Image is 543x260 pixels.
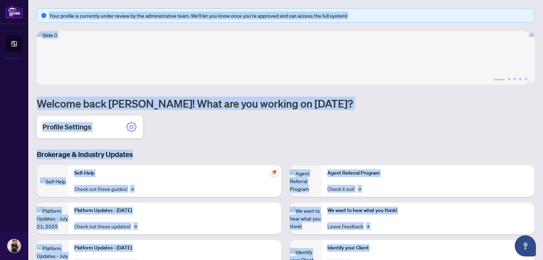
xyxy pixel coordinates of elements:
[74,169,276,177] p: Self-Help
[40,177,66,185] img: Self-Help
[494,78,505,80] button: 1
[327,207,529,214] p: We want to hear what you think!
[519,78,522,80] button: 4
[74,207,276,214] p: Platform Updates - [DATE]
[357,185,361,193] span: →
[290,207,322,230] img: We want to hear what you think!
[270,168,279,176] span: pushpin
[327,222,369,230] a: Leave Feedback→
[327,244,529,252] p: Identify your Client
[6,5,23,18] img: logo
[74,185,134,193] a: Check out these guides!→
[508,78,510,80] button: 2
[37,31,529,85] img: Slide 0
[37,207,69,230] img: Platform Updates - July 21, 2025
[525,78,527,80] button: 5
[366,222,369,230] span: →
[515,235,536,256] button: Open asap
[41,13,46,18] span: info-circle
[74,222,137,230] a: Check out these updates!→
[327,185,361,193] a: Check it out!→
[513,78,516,80] button: 3
[133,222,137,230] span: →
[130,185,134,193] span: →
[42,122,91,132] h2: Profile Settings
[37,150,535,159] h3: Brokerage & Industry Updates
[7,239,21,253] img: Profile Icon
[49,12,530,19] div: Your profile is currently under review by the administrative team. We’ll let you know once you’re...
[327,169,529,177] p: Agent Referral Program
[37,97,535,110] h1: Welcome back [PERSON_NAME]! What are you working on [DATE]?
[74,244,276,252] p: Platform Updates - [DATE]
[290,169,322,193] img: Agent Referral Program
